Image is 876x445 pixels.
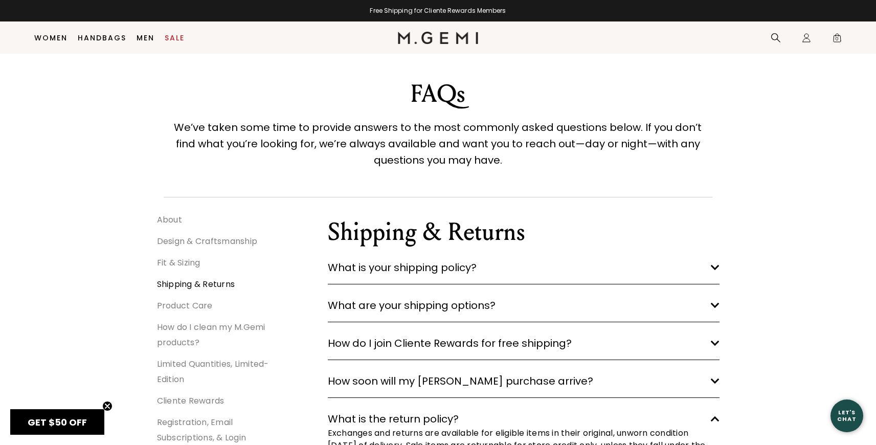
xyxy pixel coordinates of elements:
[157,416,246,443] a: Registration, Email Subscriptions, & Login
[164,119,713,168] span: We’ve taken some time to provide answers to the most commonly asked questions below. If you don’t...
[137,34,154,42] a: Men
[164,80,713,108] h2: FAQs
[328,373,593,389] span: How soon will my [PERSON_NAME] purchase arrive?
[328,259,477,276] span: What is your shipping policy?
[28,416,87,429] span: GET $50 OFF
[157,395,224,407] a: Cliente Rewards
[328,411,459,427] span: What is the return policy?
[34,34,68,42] a: Women
[102,401,113,411] button: Close teaser
[157,257,200,269] a: Fit & Sizing
[832,35,842,45] span: 0
[328,335,572,351] span: How do I join Cliente Rewards for free shipping?
[157,358,269,385] a: Limited Quantities, Limited-Edition
[165,34,185,42] a: Sale
[328,218,525,247] h2: Shipping & Returns
[10,409,104,435] div: GET $50 OFFClose teaser
[157,300,213,311] a: Product Care
[157,235,258,247] a: Design & Craftsmanship
[157,278,235,290] a: Shipping & Returns
[830,409,863,422] div: Let's Chat
[78,34,126,42] a: Handbags
[328,297,496,314] span: What are your shipping options?
[157,214,182,226] a: About
[157,321,265,348] a: How do I clean my M.Gemi products?
[398,32,478,44] img: M.Gemi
